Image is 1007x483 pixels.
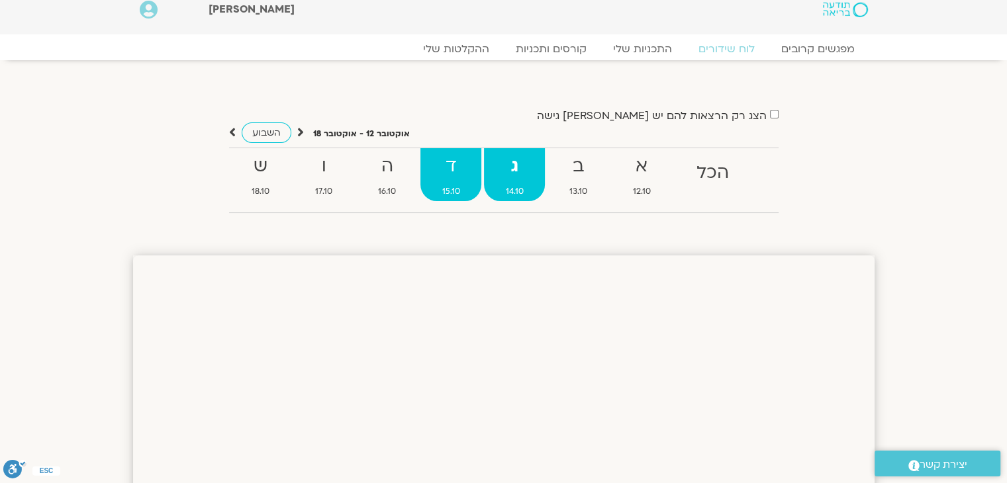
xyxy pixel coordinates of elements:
span: 12.10 [611,185,672,198]
span: 18.10 [230,185,291,198]
span: [PERSON_NAME] [209,2,295,17]
p: אוקטובר 12 - אוקטובר 18 [313,127,410,141]
strong: ד [420,152,481,181]
a: ההקלטות שלי [410,42,503,56]
a: מפגשים קרובים [768,42,868,56]
label: הצג רק הרצאות להם יש [PERSON_NAME] גישה [537,110,767,122]
a: השבוע [242,122,291,143]
a: הכל [675,148,750,201]
strong: ו [294,152,354,181]
span: 13.10 [548,185,608,198]
a: א12.10 [611,148,672,201]
a: ש18.10 [230,148,291,201]
span: 15.10 [420,185,481,198]
span: השבוע [252,126,281,139]
strong: ג [484,152,545,181]
span: 16.10 [357,185,418,198]
strong: ב [548,152,608,181]
nav: Menu [140,42,868,56]
a: ג14.10 [484,148,545,201]
a: יצירת קשר [875,451,1000,476]
a: קורסים ותכניות [503,42,600,56]
a: לוח שידורים [685,42,768,56]
strong: א [611,152,672,181]
strong: ש [230,152,291,181]
a: התכניות שלי [600,42,685,56]
a: ד15.10 [420,148,481,201]
strong: ה [357,152,418,181]
a: ב13.10 [548,148,608,201]
span: 14.10 [484,185,545,198]
a: ה16.10 [357,148,418,201]
span: יצירת קשר [920,456,967,474]
span: 17.10 [294,185,354,198]
a: ו17.10 [294,148,354,201]
strong: הכל [675,158,750,188]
